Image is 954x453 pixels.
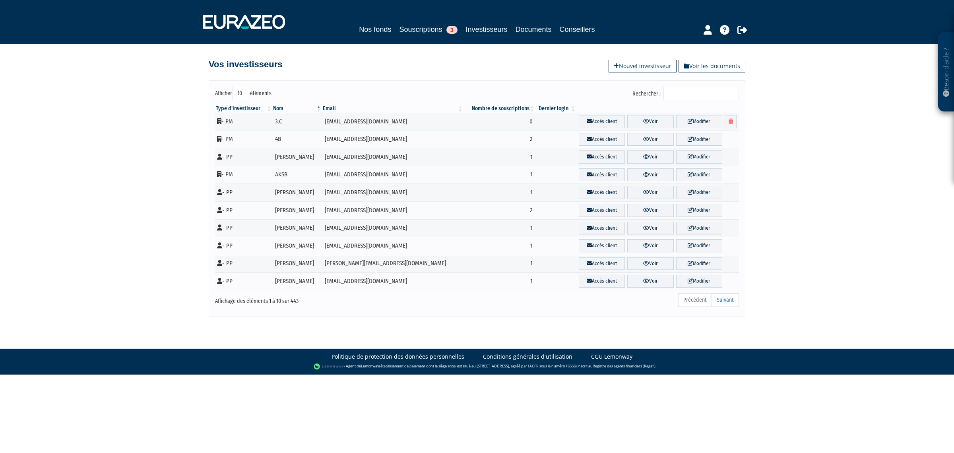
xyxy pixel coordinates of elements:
a: Voir [627,186,673,199]
a: Documents [516,24,552,35]
div: Affichage des éléments 1 à 10 sur 443 [215,293,427,305]
td: 3.C [272,113,322,131]
td: 1 [463,166,535,184]
td: 1 [463,272,535,290]
td: [PERSON_NAME] [272,201,322,219]
a: Modifier [676,168,722,182]
input: Rechercher : [663,87,739,100]
img: logo-lemonway.png [314,363,344,371]
a: Supprimer [725,115,737,128]
a: Voir [627,150,673,164]
a: Voir [627,115,673,128]
img: 1732889491-logotype_eurazeo_blanc_rvb.png [203,15,285,29]
a: Accès client [579,275,625,288]
td: [EMAIL_ADDRESS][DOMAIN_NAME] [322,201,463,219]
div: - Agent de (établissement de paiement dont le siège social est situé au [STREET_ADDRESS], agréé p... [8,363,946,371]
td: - PP [215,148,272,166]
td: [PERSON_NAME] [272,272,322,290]
a: Modifier [676,239,722,252]
span: 3 [446,26,458,34]
th: Dernier login : activer pour trier la colonne par ordre croissant [535,105,576,113]
td: - PM [215,166,272,184]
a: Accès client [579,239,625,252]
th: Nombre de souscriptions : activer pour trier la colonne par ordre croissant [463,105,535,113]
td: 0 [463,113,535,131]
th: Email : activer pour trier la colonne par ordre croissant [322,105,463,113]
a: Suivant [712,293,739,307]
a: Voir [627,204,673,217]
a: Modifier [676,133,722,146]
a: CGU Lemonway [591,353,632,361]
a: Modifier [676,150,722,164]
td: - PP [215,219,272,237]
td: [PERSON_NAME] [272,148,322,166]
a: Nos fonds [359,24,391,35]
td: [EMAIL_ADDRESS][DOMAIN_NAME] [322,272,463,290]
a: Modifier [676,204,722,217]
td: [PERSON_NAME] [272,184,322,201]
td: 1 [463,237,535,255]
td: [PERSON_NAME] [272,219,322,237]
h4: Vos investisseurs [209,60,282,69]
a: Conseillers [560,24,595,35]
td: [PERSON_NAME][EMAIL_ADDRESS][DOMAIN_NAME] [322,255,463,273]
td: 1 [463,148,535,166]
td: [PERSON_NAME] [272,255,322,273]
a: Modifier [676,222,722,235]
td: [EMAIL_ADDRESS][DOMAIN_NAME] [322,148,463,166]
a: Accès client [579,222,625,235]
a: Nouvel investisseur [609,60,677,72]
a: Accès client [579,257,625,270]
td: [EMAIL_ADDRESS][DOMAIN_NAME] [322,166,463,184]
p: Besoin d'aide ? [942,36,951,108]
td: 1 [463,255,535,273]
a: Accès client [579,150,625,164]
td: [EMAIL_ADDRESS][DOMAIN_NAME] [322,219,463,237]
td: [PERSON_NAME] [272,237,322,255]
a: Voir les documents [679,60,745,72]
a: Accès client [579,115,625,128]
a: Voir [627,257,673,270]
td: - PM [215,131,272,148]
td: [EMAIL_ADDRESS][DOMAIN_NAME] [322,184,463,201]
td: - PP [215,184,272,201]
a: Voir [627,168,673,182]
td: AKSB [272,166,322,184]
a: Voir [627,275,673,288]
a: Accès client [579,186,625,199]
a: Accès client [579,204,625,217]
td: 2 [463,201,535,219]
td: - PP [215,237,272,255]
td: - PP [215,255,272,273]
td: - PP [215,201,272,219]
td: - PM [215,113,272,131]
a: Registre des agents financiers (Regafi) [593,363,655,369]
th: Nom : activer pour trier la colonne par ordre d&eacute;croissant [272,105,322,113]
a: Voir [627,239,673,252]
td: 2 [463,131,535,148]
th: Type d'investisseur : activer pour trier la colonne par ordre croissant [215,105,272,113]
td: 1 [463,219,535,237]
td: [EMAIL_ADDRESS][DOMAIN_NAME] [322,131,463,148]
a: Modifier [676,186,722,199]
a: Accès client [579,168,625,182]
a: Investisseurs [465,24,507,36]
td: 4B [272,131,322,148]
td: - PP [215,272,272,290]
a: Modifier [676,275,722,288]
a: Souscriptions3 [399,24,458,35]
a: Conditions générales d'utilisation [483,353,572,361]
th: &nbsp; [576,105,739,113]
a: Modifier [676,115,722,128]
a: Politique de protection des données personnelles [332,353,464,361]
a: Voir [627,222,673,235]
a: Lemonway [361,363,379,369]
a: Voir [627,133,673,146]
select: Afficheréléments [232,87,250,100]
label: Afficher éléments [215,87,271,100]
td: 1 [463,184,535,201]
td: [EMAIL_ADDRESS][DOMAIN_NAME] [322,237,463,255]
a: Modifier [676,257,722,270]
a: Accès client [579,133,625,146]
label: Rechercher : [632,87,739,100]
